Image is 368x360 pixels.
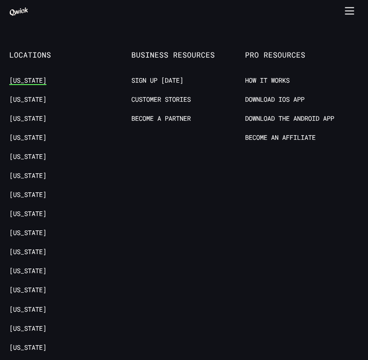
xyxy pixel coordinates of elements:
a: Download the Android App [245,114,334,123]
a: Sign up [DATE] [131,76,183,85]
a: Become an Affiliate [245,133,316,142]
a: Customer stories [131,95,191,104]
a: [US_STATE] [9,190,46,199]
span: Pro Resources [245,50,359,59]
a: [US_STATE] [9,324,46,333]
a: Become a Partner [131,114,191,123]
a: [US_STATE] [9,305,46,314]
a: [US_STATE] [9,209,46,218]
a: [US_STATE] [9,248,46,256]
a: [US_STATE] [9,286,46,295]
a: How it Works [245,76,290,85]
a: [US_STATE] [9,133,46,142]
a: [US_STATE] [9,229,46,237]
a: [US_STATE] [9,343,46,352]
a: [US_STATE] [9,76,46,85]
a: [US_STATE] [9,171,46,180]
span: Locations [9,50,123,59]
a: [US_STATE] [9,152,46,161]
a: [US_STATE] [9,114,46,123]
a: [US_STATE] [9,267,46,275]
a: [US_STATE] [9,95,46,104]
span: Business Resources [131,50,245,59]
a: Download IOS App [245,95,304,104]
